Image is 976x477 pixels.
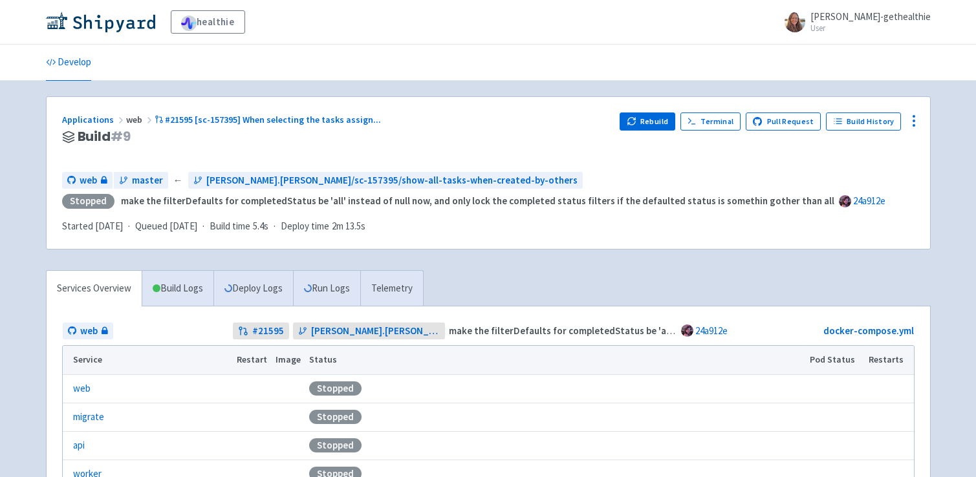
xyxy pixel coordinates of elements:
[73,410,104,425] a: migrate
[169,220,197,232] time: [DATE]
[853,195,885,207] a: 24a912e
[305,346,805,374] th: Status
[62,114,126,125] a: Applications
[206,173,578,188] span: [PERSON_NAME].[PERSON_NAME]/sc-157395/show-all-tasks-when-created-by-others
[121,195,834,207] strong: make the filterDefaults for completedStatus be 'all' instead of null now, and only lock the compl...
[78,129,131,144] span: Build
[360,271,423,306] a: Telemetry
[73,438,85,453] a: api
[233,323,289,340] a: #21595
[62,219,373,234] div: · · ·
[171,10,245,34] a: healthie
[695,324,728,337] a: 24a912e
[73,381,91,396] a: web
[188,172,583,189] a: [PERSON_NAME].[PERSON_NAME]/sc-157395/show-all-tasks-when-created-by-others
[165,114,381,125] span: #21595 [sc-157395] When selecting the tasks assign ...
[62,194,114,209] div: Stopped
[293,323,445,340] a: [PERSON_NAME].[PERSON_NAME]/sc-157395/show-all-tasks-when-created-by-others
[309,381,362,396] div: Stopped
[135,220,197,232] span: Queued
[62,220,123,232] span: Started
[293,271,360,306] a: Run Logs
[311,324,440,339] span: [PERSON_NAME].[PERSON_NAME]/sc-157395/show-all-tasks-when-created-by-others
[281,219,329,234] span: Deploy time
[63,346,233,374] th: Service
[111,127,131,145] span: # 9
[46,45,91,81] a: Develop
[826,112,901,131] a: Build History
[810,10,931,23] span: [PERSON_NAME]-gethealthie
[271,346,305,374] th: Image
[114,172,168,189] a: master
[95,220,123,232] time: [DATE]
[823,324,914,337] a: docker-compose.yml
[680,112,741,131] a: Terminal
[620,112,675,131] button: Rebuild
[142,271,213,306] a: Build Logs
[864,346,913,374] th: Restarts
[173,173,183,188] span: ←
[47,271,142,306] a: Services Overview
[62,172,113,189] a: web
[213,271,293,306] a: Deploy Logs
[252,324,284,339] strong: # 21595
[126,114,155,125] span: web
[80,324,98,339] span: web
[746,112,821,131] a: Pull Request
[253,219,268,234] span: 5.4s
[777,12,931,32] a: [PERSON_NAME]-gethealthie User
[80,173,97,188] span: web
[309,410,362,424] div: Stopped
[155,114,384,125] a: #21595 [sc-157395] When selecting the tasks assign...
[309,438,362,452] div: Stopped
[332,219,365,234] span: 2m 13.5s
[233,346,272,374] th: Restart
[210,219,250,234] span: Build time
[132,173,163,188] span: master
[810,24,931,32] small: User
[805,346,864,374] th: Pod Status
[63,323,113,340] a: web
[46,12,155,32] img: Shipyard logo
